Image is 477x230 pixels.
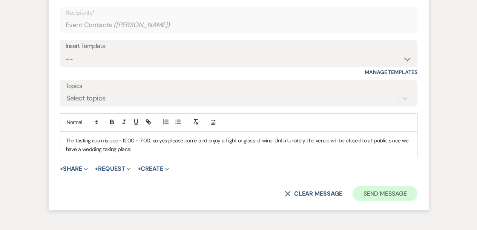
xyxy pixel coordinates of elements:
[66,41,412,52] div: Insert Template
[365,69,417,76] a: Manage Templates
[60,166,63,172] span: +
[66,18,412,32] div: Event Contacts
[137,166,141,172] span: +
[66,136,411,153] p: The tasting room is open 12:00 - 7:00, so yes please come and enjoy a flight or glass of wine. Un...
[95,166,98,172] span: +
[66,94,106,104] div: Select topics
[66,8,412,18] p: Recipients*
[113,20,170,30] span: ( [PERSON_NAME] )
[353,186,417,201] button: Send Message
[285,191,342,197] button: Clear message
[60,166,88,172] button: Share
[137,166,169,172] button: Create
[66,81,412,92] label: Topics
[95,166,130,172] button: Request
